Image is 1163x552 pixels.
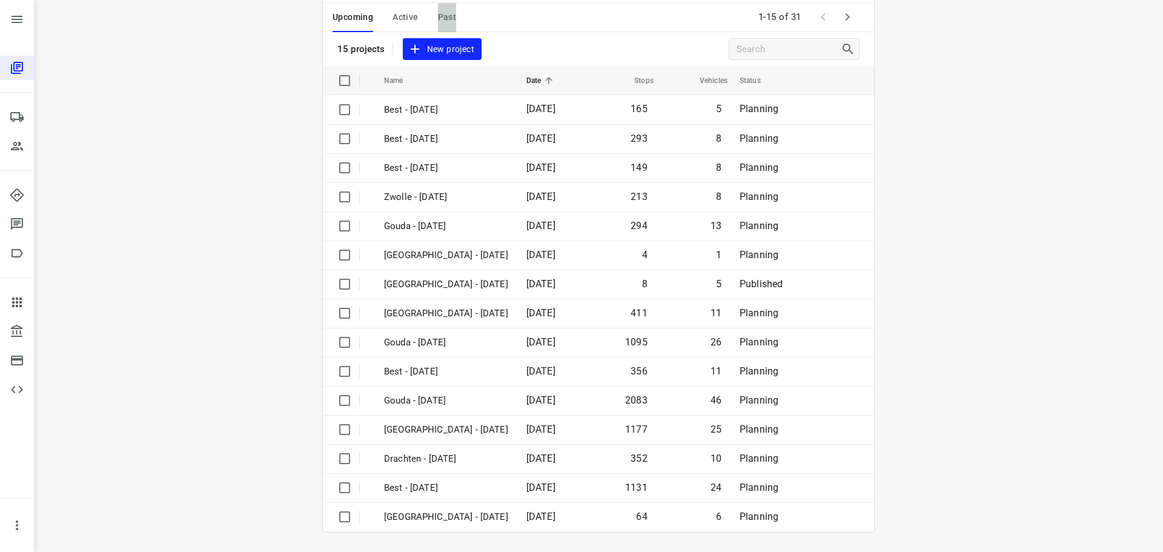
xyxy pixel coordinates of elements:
[740,220,778,231] span: Planning
[631,453,648,464] span: 352
[631,162,648,173] span: 149
[711,424,721,435] span: 25
[740,336,778,348] span: Planning
[384,365,508,379] p: Best - Thursday
[740,394,778,406] span: Planning
[711,482,721,493] span: 24
[740,191,778,202] span: Planning
[526,220,555,231] span: [DATE]
[384,248,508,262] p: Antwerpen - Thursday
[526,424,555,435] span: [DATE]
[526,394,555,406] span: [DATE]
[384,103,508,117] p: Best - [DATE]
[526,307,555,319] span: [DATE]
[711,336,721,348] span: 26
[410,42,474,57] span: New project
[716,511,721,522] span: 6
[526,162,555,173] span: [DATE]
[740,249,778,261] span: Planning
[716,278,721,290] span: 5
[384,219,508,233] p: Gouda - Friday
[636,511,647,522] span: 64
[384,73,419,88] span: Name
[333,10,373,25] span: Upcoming
[740,511,778,522] span: Planning
[642,249,648,261] span: 4
[526,365,555,377] span: [DATE]
[337,44,385,55] p: 15 projects
[625,424,648,435] span: 1177
[526,191,555,202] span: [DATE]
[740,103,778,115] span: Planning
[526,73,557,88] span: Date
[716,162,721,173] span: 8
[384,278,508,291] p: Gemeente Rotterdam - Thursday
[740,307,778,319] span: Planning
[841,42,859,56] div: Search
[631,220,648,231] span: 294
[526,336,555,348] span: [DATE]
[526,453,555,464] span: [DATE]
[740,278,783,290] span: Published
[384,452,508,466] p: Drachten - Wednesday
[631,133,648,144] span: 293
[384,336,508,350] p: Gouda - [DATE]
[384,423,508,437] p: [GEOGRAPHIC_DATA] - [DATE]
[526,103,555,115] span: [DATE]
[740,133,778,144] span: Planning
[740,73,777,88] span: Status
[716,191,721,202] span: 8
[403,38,482,61] button: New project
[716,249,721,261] span: 1
[740,482,778,493] span: Planning
[835,5,860,29] span: Next Page
[384,132,508,146] p: Best - Tuesday
[384,394,508,408] p: Gouda - [DATE]
[384,190,508,204] p: Zwolle - Friday
[384,161,508,175] p: Best - Friday
[526,482,555,493] span: [DATE]
[711,394,721,406] span: 46
[740,162,778,173] span: Planning
[526,133,555,144] span: [DATE]
[393,10,418,25] span: Active
[625,482,648,493] span: 1131
[384,481,508,495] p: Best - Wednesday
[625,394,648,406] span: 2083
[716,103,721,115] span: 5
[631,103,648,115] span: 165
[716,133,721,144] span: 8
[384,510,508,524] p: Antwerpen - Wednesday
[526,249,555,261] span: [DATE]
[811,5,835,29] span: Previous Page
[684,73,727,88] span: Vehicles
[740,453,778,464] span: Planning
[384,307,508,321] p: [GEOGRAPHIC_DATA] - [DATE]
[631,307,648,319] span: 411
[625,336,648,348] span: 1095
[711,453,721,464] span: 10
[737,40,841,59] input: Search projects
[740,365,778,377] span: Planning
[642,278,648,290] span: 8
[438,10,457,25] span: Past
[711,220,721,231] span: 13
[711,365,721,377] span: 11
[631,191,648,202] span: 213
[754,4,806,30] span: 1-15 of 31
[631,365,648,377] span: 356
[618,73,654,88] span: Stops
[526,511,555,522] span: [DATE]
[740,424,778,435] span: Planning
[711,307,721,319] span: 11
[526,278,555,290] span: [DATE]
